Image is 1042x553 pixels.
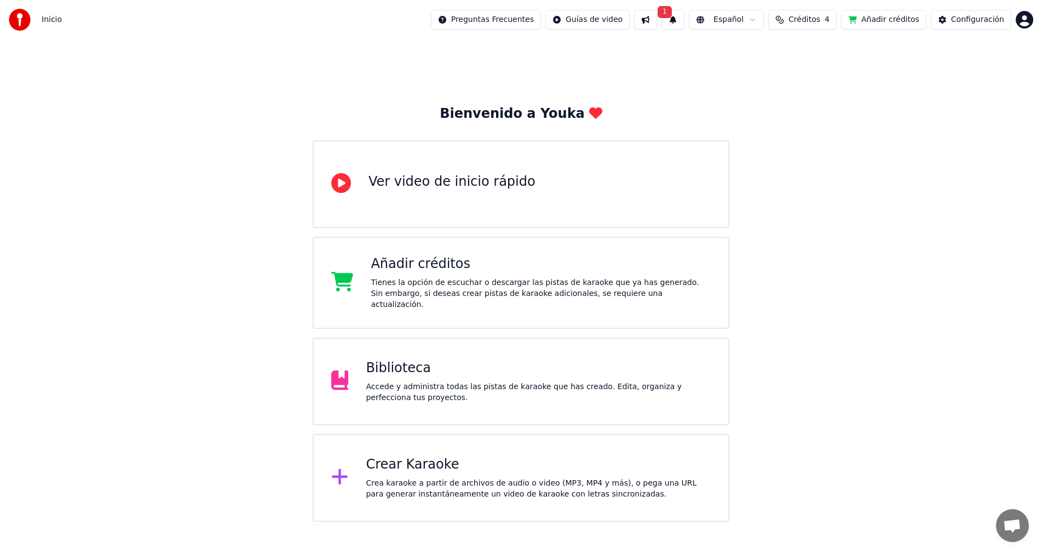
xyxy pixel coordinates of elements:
[9,9,31,31] img: youka
[366,381,711,403] div: Accede y administra todas las pistas de karaoke que has creado. Edita, organiza y perfecciona tus...
[42,14,62,25] span: Inicio
[951,14,1004,25] div: Configuración
[768,10,837,30] button: Créditos4
[788,14,820,25] span: Créditos
[366,360,711,377] div: Biblioteca
[371,255,711,273] div: Añadir créditos
[996,509,1029,542] div: Chat abierto
[369,173,536,191] div: Ver video de inicio rápido
[366,478,711,500] div: Crea karaoke a partir de archivos de audio o video (MP3, MP4 y más), o pega una URL para generar ...
[366,456,711,474] div: Crear Karaoke
[825,14,830,25] span: 4
[841,10,926,30] button: Añadir créditos
[658,6,672,18] span: 1
[371,277,711,310] div: Tienes la opción de escuchar o descargar las pistas de karaoke que ya has generado. Sin embargo, ...
[42,14,62,25] nav: breadcrumb
[931,10,1011,30] button: Configuración
[440,105,602,123] div: Bienvenido a Youka
[661,10,684,30] button: 1
[431,10,541,30] button: Preguntas Frecuentes
[545,10,630,30] button: Guías de video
